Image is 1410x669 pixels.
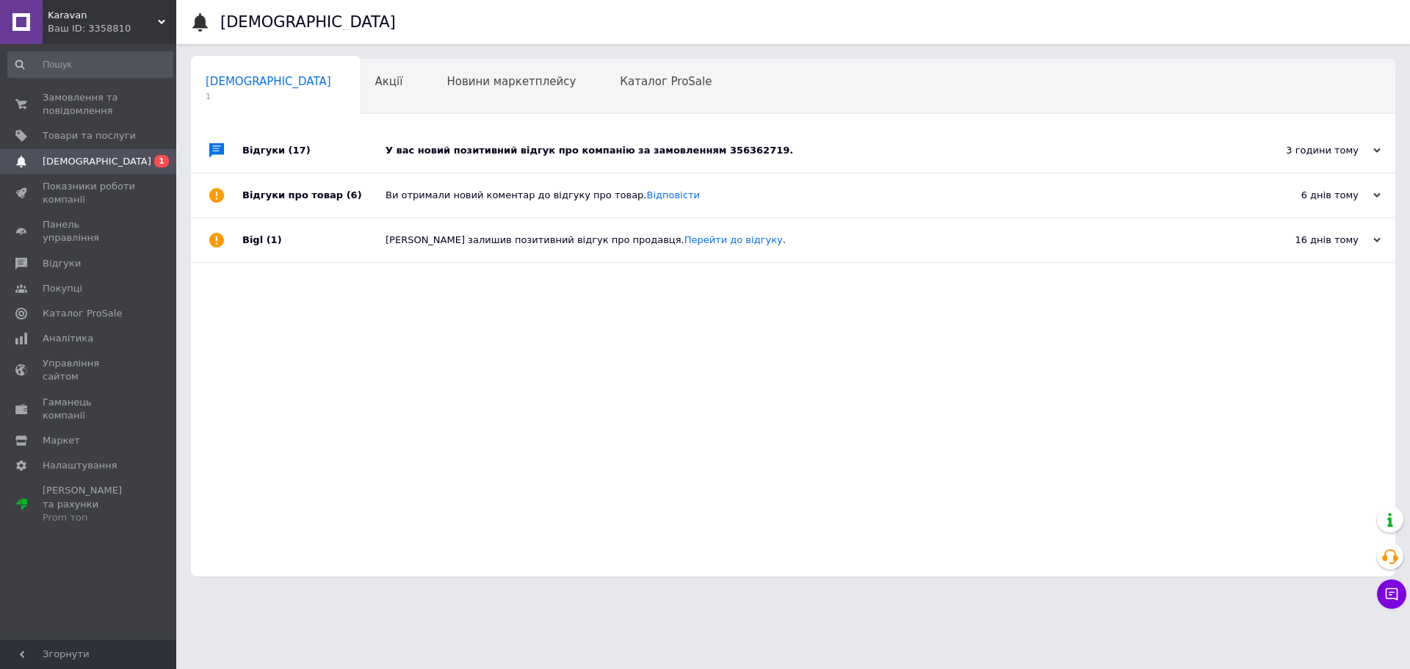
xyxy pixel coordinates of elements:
[446,75,576,88] span: Новини маркетплейсу
[375,75,403,88] span: Акції
[267,234,282,245] span: (1)
[289,145,311,156] span: (17)
[684,234,783,245] a: Перейти до відгуку
[48,22,176,35] div: Ваш ID: 3358810
[43,282,82,295] span: Покупці
[1234,234,1381,247] div: 16 днів тому
[206,91,331,102] span: 1
[48,9,158,22] span: Karavan
[43,91,136,117] span: Замовлення та повідомлення
[242,173,386,217] div: Відгуки про товар
[242,129,386,173] div: Відгуки
[43,155,151,168] span: [DEMOGRAPHIC_DATA]
[220,13,396,31] h1: [DEMOGRAPHIC_DATA]
[154,155,169,167] span: 1
[43,484,136,524] span: [PERSON_NAME] та рахунки
[43,129,136,142] span: Товари та послуги
[1377,579,1406,609] button: Чат з покупцем
[206,75,331,88] span: [DEMOGRAPHIC_DATA]
[1234,144,1381,157] div: 3 години тому
[347,189,362,200] span: (6)
[43,396,136,422] span: Гаманець компанії
[43,218,136,245] span: Панель управління
[43,307,122,320] span: Каталог ProSale
[1234,189,1381,202] div: 6 днів тому
[620,75,712,88] span: Каталог ProSale
[386,144,1234,157] div: У вас новий позитивний відгук про компанію за замовленням 356362719.
[43,332,93,345] span: Аналітика
[43,257,81,270] span: Відгуки
[43,180,136,206] span: Показники роботи компанії
[43,511,136,524] div: Prom топ
[386,189,1234,202] div: Ви отримали новий коментар до відгуку про товар.
[646,189,699,200] a: Відповісти
[242,218,386,262] div: Bigl
[43,434,80,447] span: Маркет
[43,459,117,472] span: Налаштування
[386,234,1234,247] div: [PERSON_NAME] залишив позитивний відгук про продавця. .
[7,51,173,78] input: Пошук
[43,357,136,383] span: Управління сайтом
